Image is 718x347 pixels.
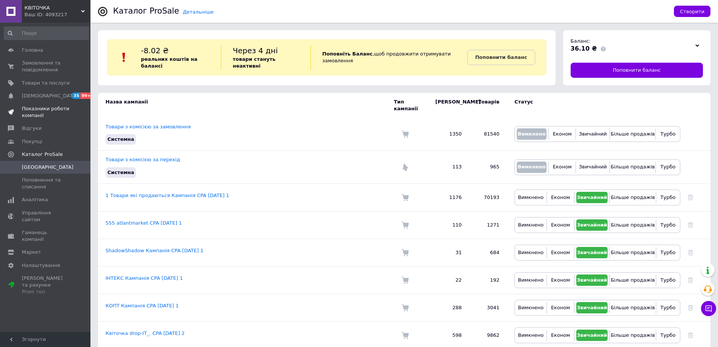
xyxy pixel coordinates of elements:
[549,302,572,313] button: Економ
[517,219,545,231] button: Вимкнено
[22,262,60,269] span: Налаштування
[469,239,507,266] td: 684
[660,194,675,200] span: Турбо
[518,222,543,228] span: Вимкнено
[475,54,527,60] b: Поповнити баланс
[517,131,545,137] span: Вимкнено
[401,163,409,171] img: Комісія за перехід
[24,5,81,11] span: КВІТОЧКА
[611,250,655,255] span: Більше продажів
[579,164,607,170] span: Звичайний
[611,194,655,200] span: Більше продажів
[22,164,73,171] span: [GEOGRAPHIC_DATA]
[612,162,654,173] button: Більше продажів
[577,277,607,283] span: Звичайний
[517,164,545,170] span: Вимкнено
[611,131,655,137] span: Більше продажів
[106,275,183,281] a: ІНТЕКС Кампанія CPA [DATE] 1
[551,332,570,338] span: Економ
[688,250,693,255] a: Видалити
[612,219,654,231] button: Більше продажів
[106,157,180,162] a: Товари з комісією за перехід
[518,332,543,338] span: Вимкнено
[311,45,467,69] div: , щоб продовжити отримувати замовлення
[22,125,41,132] span: Відгуки
[577,332,607,338] span: Звичайний
[611,277,655,283] span: Більше продажів
[571,38,591,44] span: Баланс:
[322,51,372,57] b: Поповніть Баланс
[428,118,469,151] td: 1350
[22,93,78,99] span: [DEMOGRAPHIC_DATA]
[517,192,545,203] button: Вимкнено
[571,63,703,78] a: Поповнити баланс
[551,277,570,283] span: Економ
[22,105,70,119] span: Показники роботи компанії
[613,67,661,74] span: Поповнити баланс
[549,192,572,203] button: Економ
[549,247,572,258] button: Економ
[22,177,70,190] span: Поповнення та списання
[688,222,693,228] a: Видалити
[660,164,675,170] span: Турбо
[22,249,41,256] span: Маркет
[658,247,678,258] button: Турбо
[469,93,507,118] td: Товарів
[518,194,543,200] span: Вимкнено
[106,303,179,308] a: КОПТ Кампанія CPA [DATE] 1
[106,330,185,336] a: Квіточка drop-IT_. CPA [DATE] 2
[660,305,675,310] span: Турбо
[658,302,678,313] button: Турбо
[674,6,710,17] button: Створити
[549,219,572,231] button: Економ
[469,151,507,184] td: 965
[611,305,655,310] span: Більше продажів
[428,184,469,211] td: 1176
[577,222,607,228] span: Звичайний
[233,46,278,55] span: Через 4 дні
[611,332,655,338] span: Більше продажів
[4,26,89,40] input: Пошук
[22,138,42,145] span: Покупці
[611,164,655,170] span: Більше продажів
[551,222,570,228] span: Економ
[507,93,680,118] td: Статус
[428,93,469,118] td: [PERSON_NAME]
[401,304,409,312] img: Комісія за замовлення
[576,275,608,286] button: Звичайний
[611,222,655,228] span: Більше продажів
[576,330,608,341] button: Звичайний
[517,275,545,286] button: Вимкнено
[22,60,70,73] span: Замовлення та повідомлення
[612,275,654,286] button: Більше продажів
[576,247,608,258] button: Звичайний
[579,131,607,137] span: Звичайний
[107,170,134,175] span: Системна
[551,128,574,140] button: Економ
[688,277,693,283] a: Видалити
[658,330,678,341] button: Турбо
[658,128,678,140] button: Турбо
[113,7,179,15] div: Каталог ProSale
[658,192,678,203] button: Турбо
[22,47,43,54] span: Головна
[469,294,507,321] td: 3041
[577,305,607,310] span: Звичайний
[518,250,543,255] span: Вимкнено
[660,222,675,228] span: Турбо
[22,210,70,223] span: Управління сайтом
[549,275,572,286] button: Економ
[106,220,182,226] a: 555 atlantmarket CPA [DATE] 1
[612,128,654,140] button: Більше продажів
[612,330,654,341] button: Більше продажів
[428,266,469,294] td: 22
[612,302,654,313] button: Більше продажів
[576,302,608,313] button: Звичайний
[688,194,693,200] a: Видалити
[22,196,48,203] span: Аналітика
[578,128,608,140] button: Звичайний
[701,301,716,316] button: Чат з покупцем
[553,131,572,137] span: Економ
[22,229,70,243] span: Гаманець компанії
[517,330,545,341] button: Вимкнено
